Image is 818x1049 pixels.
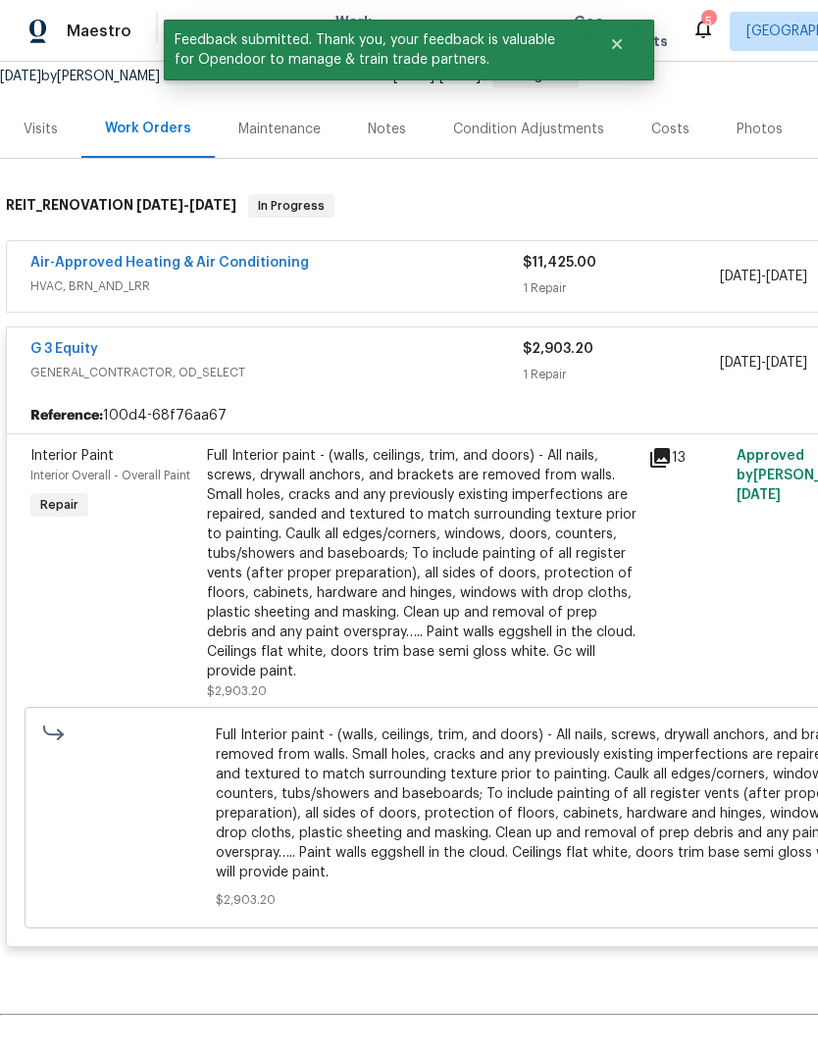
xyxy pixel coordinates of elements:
span: - [393,70,481,83]
div: Photos [737,120,783,139]
span: - [136,198,236,212]
span: - [720,267,807,286]
span: [DATE] [189,198,236,212]
div: Visits [24,120,58,139]
span: $11,425.00 [523,256,596,270]
div: Costs [651,120,690,139]
span: [DATE] [393,70,435,83]
div: Notes [368,120,406,139]
span: - [720,353,807,373]
span: [DATE] [766,270,807,283]
div: Condition Adjustments [453,120,604,139]
a: G 3 Equity [30,342,98,356]
div: Work Orders [105,119,191,138]
span: Interior Paint [30,449,114,463]
span: Interior Overall - Overall Paint [30,470,190,481]
span: $2,903.20 [523,342,593,356]
span: Feedback submitted. Thank you, your feedback is valuable for Opendoor to manage & train trade par... [164,20,585,80]
a: Air-Approved Heating & Air Conditioning [30,256,309,270]
span: [DATE] [737,488,781,502]
div: Maintenance [238,120,321,139]
span: Reit Renovation [288,70,579,83]
div: 5 [701,12,715,31]
span: $2,903.20 [207,685,267,697]
span: Work Orders [335,12,385,51]
span: [DATE] [720,356,761,370]
h6: REIT_RENOVATION [6,194,236,218]
span: HVAC, BRN_AND_LRR [30,276,523,296]
span: [DATE] [720,270,761,283]
button: Close [585,25,649,64]
span: In Progress [250,196,332,216]
div: 1 Repair [523,278,720,298]
span: [DATE] [766,356,807,370]
span: Geo Assignments [574,12,668,51]
div: Full Interior paint - (walls, ceilings, trim, and doors) - All nails, screws, drywall anchors, an... [207,446,637,681]
div: 13 [648,446,725,470]
div: 1 Repair [523,365,720,384]
span: Maestro [67,22,131,41]
span: [DATE] [439,70,481,83]
span: [DATE] [136,198,183,212]
b: Reference: [30,406,103,425]
span: GENERAL_CONTRACTOR, OD_SELECT [30,363,523,382]
span: Repair [32,495,86,515]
